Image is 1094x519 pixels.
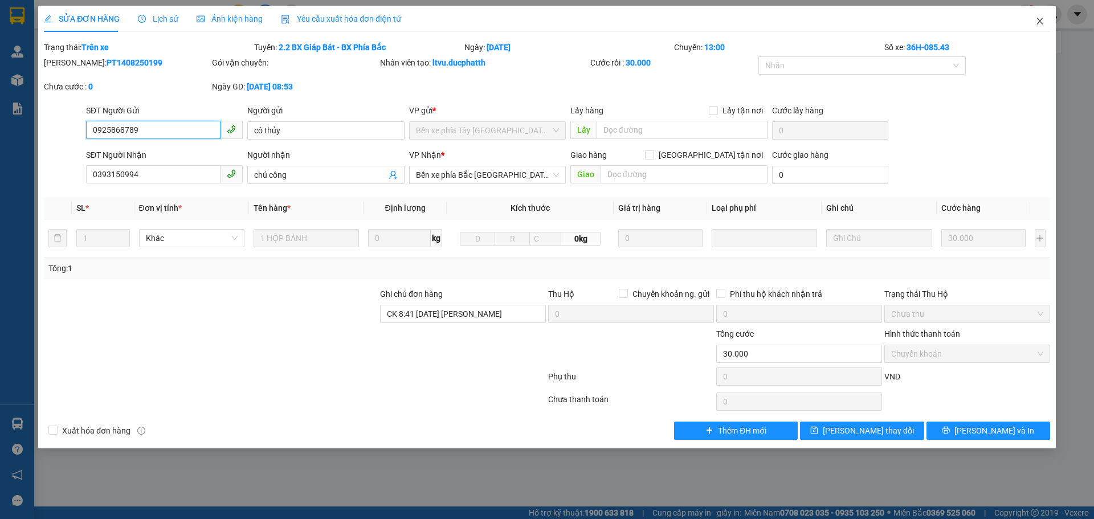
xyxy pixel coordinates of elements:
label: Cước giao hàng [772,150,828,160]
div: Ngày GD: [212,80,378,93]
b: [DATE] [487,43,511,52]
span: kg [431,229,442,247]
span: VP Nhận [409,150,441,160]
span: phone [227,169,236,178]
span: Thêm ĐH mới [718,424,766,437]
input: VD: Bàn, Ghế [254,229,359,247]
span: Giao [570,165,601,183]
label: Ghi chú đơn hàng [380,289,443,299]
span: save [810,426,818,435]
span: Xuất hóa đơn hàng [58,424,135,437]
span: [PERSON_NAME] thay đổi [823,424,914,437]
span: Ảnh kiện hàng [197,14,263,23]
div: Trạng thái: [43,41,253,54]
label: Cước lấy hàng [772,106,823,115]
span: Thu Hộ [548,289,574,299]
span: Bến xe phía Tây Thanh Hóa [416,122,559,139]
b: ltvu.ducphatth [432,58,485,67]
b: PT1408250199 [107,58,162,67]
b: [DATE] 08:53 [247,82,293,91]
span: VND [884,372,900,381]
input: Cước lấy hàng [772,121,888,140]
b: 2.2 BX Giáp Bát - BX Phía Bắc [279,43,386,52]
span: Cước hàng [941,203,981,212]
input: Ghi chú đơn hàng [380,305,546,323]
div: [PERSON_NAME]: [44,56,210,69]
span: Lấy [570,121,597,139]
div: Gói vận chuyển: [212,56,378,69]
div: Trạng thái Thu Hộ [884,288,1050,300]
input: D [460,232,495,246]
span: edit [44,15,52,23]
span: Chuyển khoản [891,345,1043,362]
div: Tổng: 1 [48,262,422,275]
button: delete [48,229,67,247]
input: 0 [618,229,703,247]
span: Phí thu hộ khách nhận trả [725,288,827,300]
b: 0 [88,82,93,91]
img: icon [281,15,290,24]
div: Cước rồi : [590,56,756,69]
span: Bến xe phía Bắc Thanh Hóa [416,166,559,183]
span: printer [942,426,950,435]
div: Chuyến: [673,41,883,54]
span: Giá trị hàng [618,203,660,212]
b: 13:00 [704,43,725,52]
span: [GEOGRAPHIC_DATA] tận nơi [654,149,768,161]
div: Nhân viên tạo: [380,56,588,69]
span: Lịch sử [138,14,178,23]
span: close [1035,17,1044,26]
div: Ngày: [463,41,673,54]
div: Người gửi [247,104,404,117]
span: plus [705,426,713,435]
span: Tên hàng [254,203,291,212]
b: 30.000 [626,58,651,67]
span: SỬA ĐƠN HÀNG [44,14,120,23]
th: Ghi chú [822,197,936,219]
input: Dọc đường [597,121,768,139]
input: 0 [941,229,1026,247]
span: SL [76,203,85,212]
input: Cước giao hàng [772,166,888,184]
button: save[PERSON_NAME] thay đổi [800,422,924,440]
span: Đơn vị tính [139,203,182,212]
span: phone [227,125,236,134]
div: SĐT Người Nhận [86,149,243,161]
span: Chưa thu [891,305,1043,322]
span: user-add [389,170,398,179]
span: Lấy hàng [570,106,603,115]
b: 36H-085.43 [907,43,949,52]
div: VP gửi [409,104,566,117]
button: printer[PERSON_NAME] và In [926,422,1050,440]
input: R [495,232,530,246]
div: SĐT Người Gửi [86,104,243,117]
span: info-circle [137,427,145,435]
span: clock-circle [138,15,146,23]
button: Close [1024,6,1056,38]
th: Loại phụ phí [707,197,822,219]
label: Hình thức thanh toán [884,329,960,338]
input: Ghi Chú [826,229,932,247]
div: Tuyến: [253,41,463,54]
span: Lấy tận nơi [718,104,768,117]
span: [PERSON_NAME] và In [954,424,1034,437]
input: C [529,232,561,246]
span: Giao hàng [570,150,607,160]
div: Số xe: [883,41,1051,54]
div: Chưa cước : [44,80,210,93]
span: Định lượng [385,203,425,212]
button: plusThêm ĐH mới [674,422,798,440]
span: Chuyển khoản ng. gửi [628,288,714,300]
span: picture [197,15,205,23]
span: Khác [146,230,238,247]
span: 0kg [561,232,600,246]
span: Tổng cước [716,329,754,338]
b: Trên xe [81,43,109,52]
div: Phụ thu [547,370,715,390]
button: plus [1035,229,1046,247]
input: Dọc đường [601,165,768,183]
span: Kích thước [511,203,550,212]
span: Yêu cầu xuất hóa đơn điện tử [281,14,401,23]
div: Người nhận [247,149,404,161]
div: Chưa thanh toán [547,393,715,413]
